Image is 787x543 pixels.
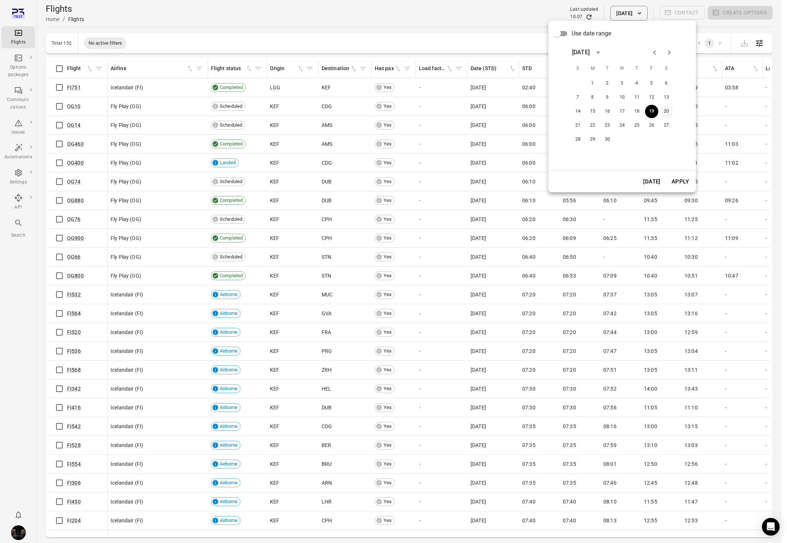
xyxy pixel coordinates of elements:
button: [DATE] [639,174,665,189]
button: 30 [601,133,614,146]
button: 7 [571,91,585,104]
button: 16 [601,105,614,118]
span: Friday [645,61,658,76]
button: 1 [586,77,599,90]
button: 23 [601,119,614,132]
button: Apply [668,174,693,189]
button: Previous month [647,45,662,60]
button: 13 [660,91,673,104]
button: 18 [630,105,644,118]
button: 19 [645,105,658,118]
span: Wednesday [616,61,629,76]
button: 2 [601,77,614,90]
span: Use date range [572,29,611,38]
button: 29 [586,133,599,146]
button: 21 [571,119,585,132]
button: 26 [645,119,658,132]
button: 17 [616,105,629,118]
button: 15 [586,105,599,118]
button: 3 [616,77,629,90]
button: 6 [660,77,673,90]
span: Monday [586,61,599,76]
div: [DATE] [572,48,590,57]
button: 4 [630,77,644,90]
button: Next month [662,45,677,60]
button: 8 [586,91,599,104]
button: 10 [616,91,629,104]
button: 28 [571,133,585,146]
button: calendar view is open, switch to year view [592,46,604,59]
button: 5 [645,77,658,90]
button: 11 [630,91,644,104]
button: 25 [630,119,644,132]
div: Open Intercom Messenger [762,518,780,536]
span: Sunday [571,61,585,76]
span: Thursday [630,61,644,76]
button: 14 [571,105,585,118]
button: 24 [616,119,629,132]
span: Tuesday [601,61,614,76]
span: Saturday [660,61,673,76]
button: 22 [586,119,599,132]
button: 20 [660,105,673,118]
button: 27 [660,119,673,132]
button: 9 [601,91,614,104]
button: 12 [645,91,658,104]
